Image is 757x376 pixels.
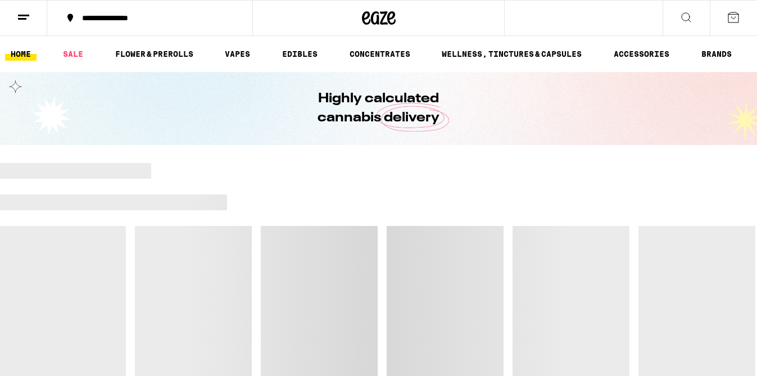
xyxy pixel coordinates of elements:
a: SALE [57,47,89,61]
a: FLOWER & PREROLLS [110,47,199,61]
a: BRANDS [696,47,737,61]
a: VAPES [219,47,256,61]
a: WELLNESS, TINCTURES & CAPSULES [436,47,587,61]
a: HOME [5,47,37,61]
a: ACCESSORIES [608,47,675,61]
a: EDIBLES [276,47,323,61]
h1: Highly calculated cannabis delivery [286,89,472,128]
a: CONCENTRATES [344,47,416,61]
